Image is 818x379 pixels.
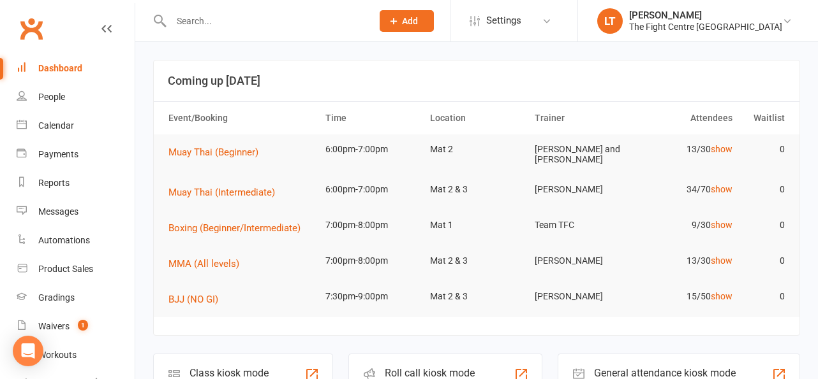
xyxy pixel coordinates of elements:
[629,21,782,32] div: The Fight Centre [GEOGRAPHIC_DATA]
[17,341,135,369] a: Workouts
[424,282,529,311] td: Mat 2 & 3
[629,10,782,21] div: [PERSON_NAME]
[711,255,732,266] a: show
[163,102,320,134] th: Event/Booking
[17,111,135,140] a: Calendar
[17,83,135,111] a: People
[168,147,258,158] span: Muay Thai (Beginner)
[38,206,78,217] div: Messages
[38,292,75,303] div: Gradings
[402,16,418,26] span: Add
[38,149,78,159] div: Payments
[738,175,791,204] td: 0
[38,63,82,73] div: Dashboard
[168,294,218,305] span: BJJ (NO GI)
[190,367,269,379] div: Class kiosk mode
[38,92,65,102] div: People
[711,184,732,194] a: show
[168,256,248,271] button: MMA (All levels)
[168,222,301,234] span: Boxing (Beginner/Intermediate)
[711,220,732,230] a: show
[634,246,738,276] td: 13/30
[13,336,43,366] div: Open Intercom Messenger
[529,134,634,175] td: [PERSON_NAME] and [PERSON_NAME]
[529,175,634,204] td: [PERSON_NAME]
[168,258,239,269] span: MMA (All levels)
[711,144,732,154] a: show
[17,255,135,283] a: Product Sales
[634,134,738,164] td: 13/30
[634,175,738,204] td: 34/70
[15,13,47,45] a: Clubworx
[168,292,227,307] button: BJJ (NO GI)
[168,220,309,236] button: Boxing (Beginner/Intermediate)
[17,226,135,255] a: Automations
[17,169,135,197] a: Reports
[167,12,363,30] input: Search...
[320,282,424,311] td: 7:30pm-9:00pm
[17,140,135,169] a: Payments
[320,134,424,164] td: 6:00pm-7:00pm
[38,321,70,331] div: Waivers
[424,246,529,276] td: Mat 2 & 3
[38,235,90,245] div: Automations
[168,185,284,200] button: Muay Thai (Intermediate)
[320,246,424,276] td: 7:00pm-8:00pm
[529,246,634,276] td: [PERSON_NAME]
[738,102,791,134] th: Waitlist
[529,282,634,311] td: [PERSON_NAME]
[529,210,634,240] td: Team TFC
[594,367,736,379] div: General attendance kiosk mode
[17,283,135,312] a: Gradings
[486,6,521,35] span: Settings
[385,367,477,379] div: Roll call kiosk mode
[424,134,529,164] td: Mat 2
[38,264,93,274] div: Product Sales
[168,75,785,87] h3: Coming up [DATE]
[320,210,424,240] td: 7:00pm-8:00pm
[634,102,738,134] th: Attendees
[738,246,791,276] td: 0
[320,175,424,204] td: 6:00pm-7:00pm
[529,102,634,134] th: Trainer
[38,178,70,188] div: Reports
[380,10,434,32] button: Add
[424,175,529,204] td: Mat 2 & 3
[168,187,275,198] span: Muay Thai (Intermediate)
[634,282,738,311] td: 15/50
[711,291,732,301] a: show
[78,320,88,331] span: 1
[17,197,135,226] a: Messages
[634,210,738,240] td: 9/30
[738,210,791,240] td: 0
[738,134,791,164] td: 0
[597,8,623,34] div: LT
[168,145,267,160] button: Muay Thai (Beginner)
[738,282,791,311] td: 0
[17,54,135,83] a: Dashboard
[17,312,135,341] a: Waivers 1
[38,350,77,360] div: Workouts
[424,102,529,134] th: Location
[424,210,529,240] td: Mat 1
[320,102,424,134] th: Time
[38,120,74,131] div: Calendar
